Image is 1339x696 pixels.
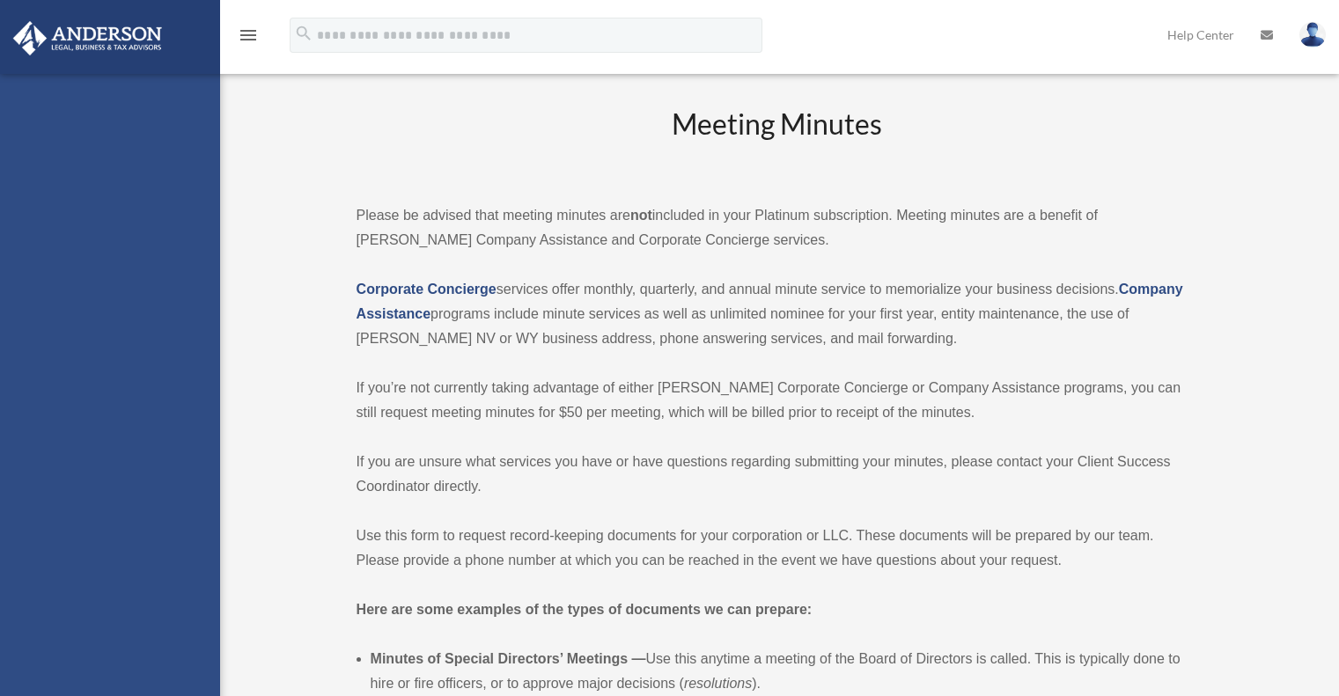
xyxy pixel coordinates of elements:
[357,282,1183,321] a: Company Assistance
[357,450,1199,499] p: If you are unsure what services you have or have questions regarding submitting your minutes, ple...
[371,647,1199,696] li: Use this anytime a meeting of the Board of Directors is called. This is typically done to hire or...
[294,24,313,43] i: search
[357,524,1199,573] p: Use this form to request record-keeping documents for your corporation or LLC. These documents wi...
[357,105,1199,178] h2: Meeting Minutes
[357,282,497,297] a: Corporate Concierge
[357,602,813,617] strong: Here are some examples of the types of documents we can prepare:
[371,651,646,666] b: Minutes of Special Directors’ Meetings —
[630,208,652,223] strong: not
[238,31,259,46] a: menu
[357,277,1199,351] p: services offer monthly, quarterly, and annual minute service to memorialize your business decisio...
[1299,22,1326,48] img: User Pic
[357,376,1199,425] p: If you’re not currently taking advantage of either [PERSON_NAME] Corporate Concierge or Company A...
[357,203,1199,253] p: Please be advised that meeting minutes are included in your Platinum subscription. Meeting minute...
[238,25,259,46] i: menu
[8,21,167,55] img: Anderson Advisors Platinum Portal
[684,676,752,691] em: resolutions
